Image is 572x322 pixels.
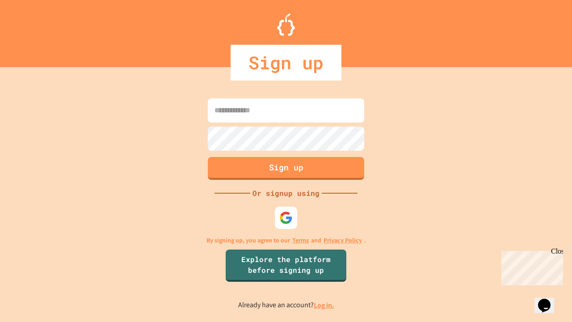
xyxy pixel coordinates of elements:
[4,4,62,57] div: Chat with us now!Close
[314,301,334,310] a: Log in.
[208,157,364,180] button: Sign up
[534,286,563,313] iframe: chat widget
[277,13,295,36] img: Logo.svg
[292,236,309,245] a: Terms
[279,211,293,225] img: google-icon.svg
[498,247,563,285] iframe: chat widget
[226,250,346,282] a: Explore the platform before signing up
[206,236,366,245] p: By signing up, you agree to our and .
[324,236,362,245] a: Privacy Policy
[250,188,322,199] div: Or signup using
[238,300,334,311] p: Already have an account?
[231,45,341,80] div: Sign up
